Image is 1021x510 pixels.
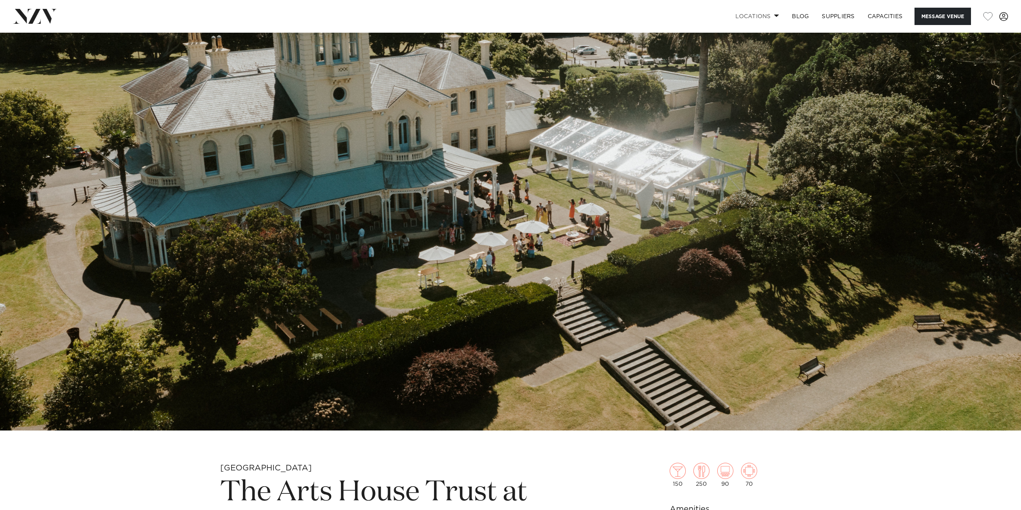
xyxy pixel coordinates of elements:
[741,463,757,487] div: 70
[785,8,815,25] a: BLOG
[741,463,757,479] img: meeting.png
[670,463,686,487] div: 150
[717,463,733,487] div: 90
[693,463,710,479] img: dining.png
[729,8,785,25] a: Locations
[693,463,710,487] div: 250
[13,9,57,23] img: nzv-logo.png
[861,8,909,25] a: Capacities
[717,463,733,479] img: theatre.png
[915,8,971,25] button: Message Venue
[220,464,312,472] small: [GEOGRAPHIC_DATA]
[670,463,686,479] img: cocktail.png
[815,8,861,25] a: SUPPLIERS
